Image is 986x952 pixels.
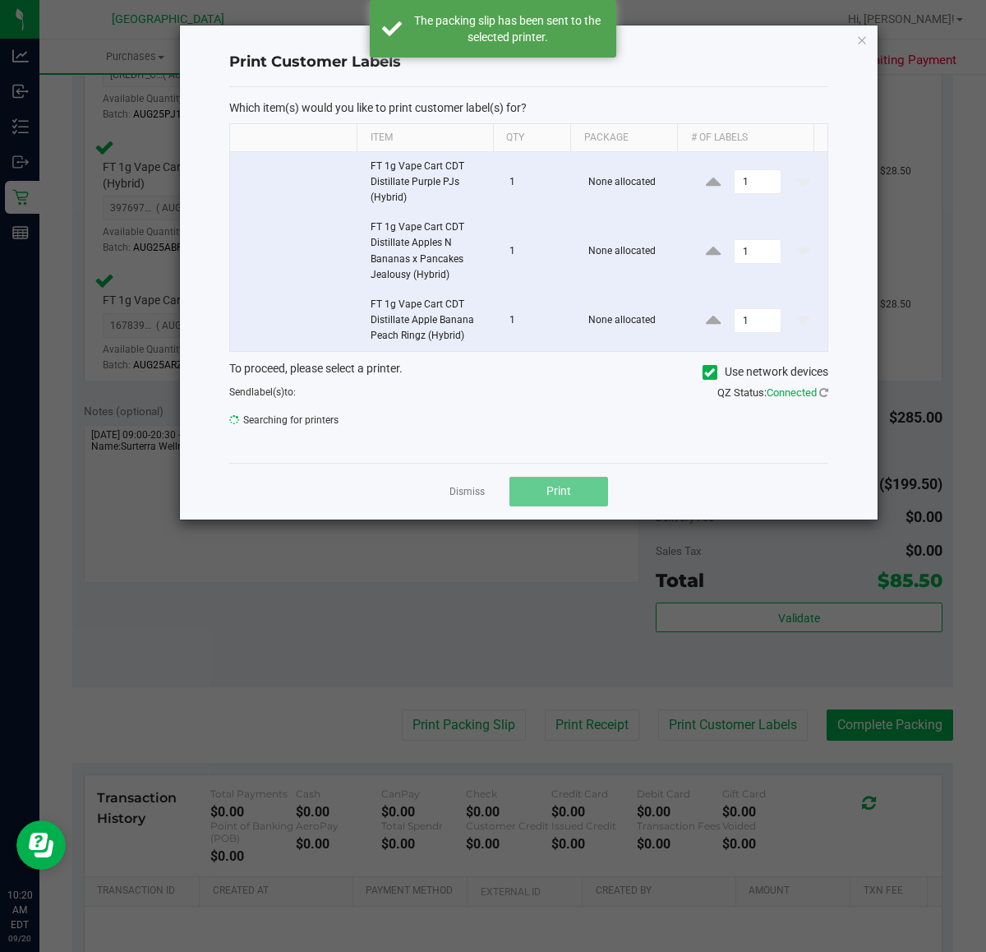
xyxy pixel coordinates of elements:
[677,124,813,152] th: # of labels
[500,290,579,351] td: 1
[229,408,516,432] span: Searching for printers
[411,12,604,45] div: The packing slip has been sent to the selected printer.
[578,290,688,351] td: None allocated
[361,290,500,351] td: FT 1g Vape Cart CDT Distillate Apple Banana Peach Ringz (Hybrid)
[717,386,828,399] span: QZ Status:
[546,484,571,497] span: Print
[509,477,608,506] button: Print
[357,124,493,152] th: Item
[500,152,579,214] td: 1
[361,152,500,214] td: FT 1g Vape Cart CDT Distillate Purple PJs (Hybrid)
[251,386,284,398] span: label(s)
[578,152,688,214] td: None allocated
[578,213,688,290] td: None allocated
[229,386,296,398] span: Send to:
[361,213,500,290] td: FT 1g Vape Cart CDT Distillate Apples N Bananas x Pancakes Jealousy (Hybrid)
[570,124,677,152] th: Package
[229,100,828,115] p: Which item(s) would you like to print customer label(s) for?
[703,363,828,381] label: Use network devices
[16,820,66,870] iframe: Resource center
[493,124,571,152] th: Qty
[217,360,841,385] div: To proceed, please select a printer.
[449,485,485,499] a: Dismiss
[767,386,817,399] span: Connected
[229,52,828,73] h4: Print Customer Labels
[500,213,579,290] td: 1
